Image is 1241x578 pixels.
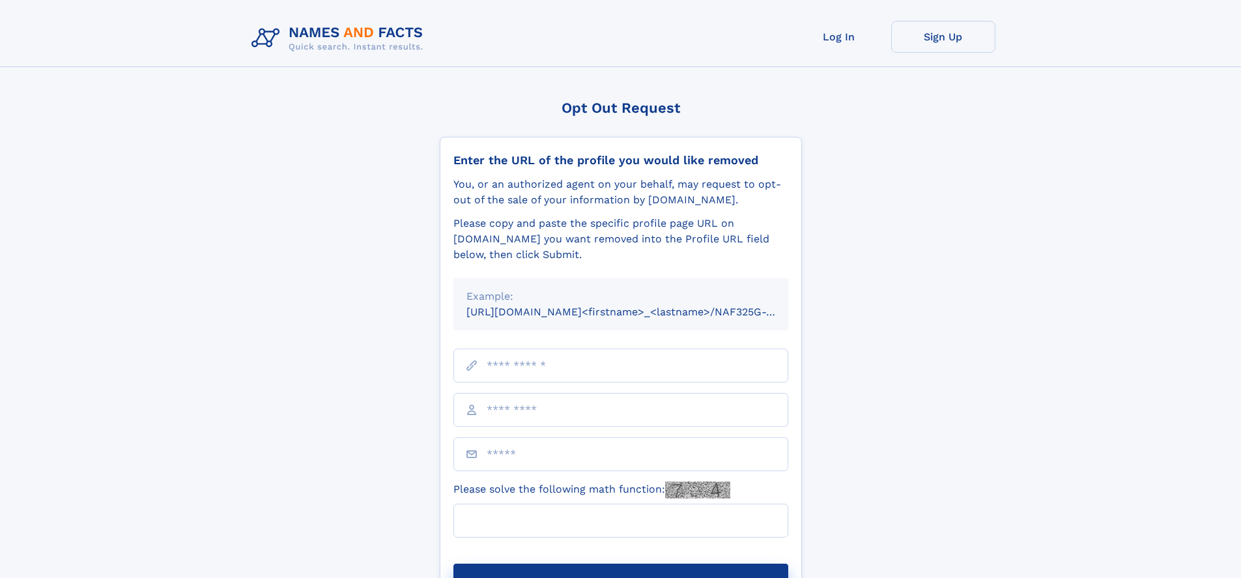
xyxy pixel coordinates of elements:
[453,216,788,263] div: Please copy and paste the specific profile page URL on [DOMAIN_NAME] you want removed into the Pr...
[246,21,434,56] img: Logo Names and Facts
[466,306,813,318] small: [URL][DOMAIN_NAME]<firstname>_<lastname>/NAF325G-xxxxxxxx
[453,482,730,499] label: Please solve the following math function:
[440,100,802,116] div: Opt Out Request
[466,289,775,304] div: Example:
[891,21,995,53] a: Sign Up
[787,21,891,53] a: Log In
[453,177,788,208] div: You, or an authorized agent on your behalf, may request to opt-out of the sale of your informatio...
[453,153,788,167] div: Enter the URL of the profile you would like removed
